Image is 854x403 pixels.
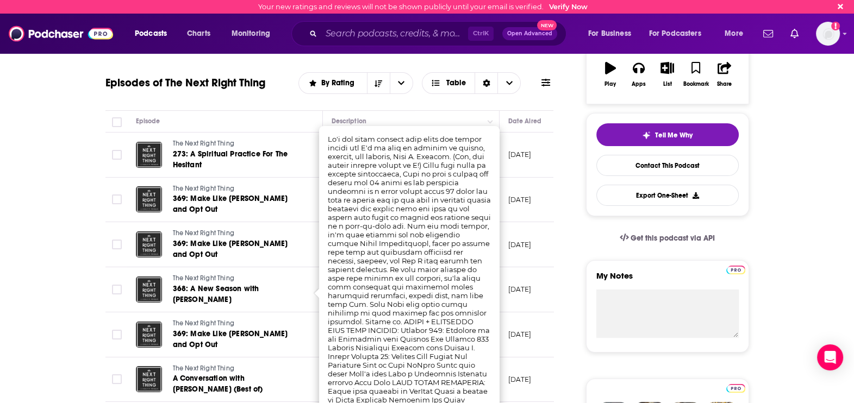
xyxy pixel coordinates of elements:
[173,194,288,214] span: 369: Make Like [PERSON_NAME] and Opt Out
[173,149,288,169] span: 273: A Spiritual Practice For The Hesitant
[468,27,494,41] span: Ctrl K
[446,79,466,87] span: Table
[632,81,646,87] div: Apps
[112,374,122,384] span: Toggle select row
[173,374,263,394] span: A Conversation with [PERSON_NAME] (Best of)
[173,140,234,147] span: The Next Right Thing
[173,139,303,149] a: The Next Right Thing
[173,319,303,329] a: The Next Right Thing
[631,234,715,243] span: Get this podcast via API
[173,239,288,259] span: 369: Make Like [PERSON_NAME] and Opt Out
[105,76,265,90] h1: Episodes of The Next Right Thing
[507,31,552,36] span: Open Advanced
[717,81,732,87] div: Share
[332,115,366,128] div: Description
[112,240,122,249] span: Toggle select row
[508,240,532,249] p: [DATE]
[422,72,521,94] button: Choose View
[596,155,739,176] a: Contact This Podcast
[663,81,672,87] div: List
[173,319,234,327] span: The Next Right Thing
[508,375,532,384] p: [DATE]
[508,285,532,294] p: [DATE]
[173,364,234,372] span: The Next Right Thing
[180,25,217,42] a: Charts
[135,26,167,41] span: Podcasts
[173,149,303,171] a: 273: A Spiritual Practice For The Hesitant
[816,22,840,46] img: User Profile
[299,79,367,87] button: open menu
[173,373,303,395] a: A Conversation with [PERSON_NAME] (Best of)
[232,26,270,41] span: Monitoring
[726,266,745,274] img: Podchaser Pro
[173,229,303,238] a: The Next Right Thing
[112,194,122,204] span: Toggle select row
[173,329,288,349] span: 369: Make Like [PERSON_NAME] and Opt Out
[173,185,234,192] span: The Next Right Thing
[173,193,303,215] a: 369: Make Like [PERSON_NAME] and Opt Out
[508,330,532,339] p: [DATE]
[726,264,745,274] a: Pro website
[298,72,413,94] h2: Choose List sort
[611,225,724,251] a: Get this podcast via API
[484,115,497,128] button: Column Actions
[817,344,843,370] div: Open Intercom Messenger
[173,238,303,260] a: 369: Make Like [PERSON_NAME] and Opt Out
[112,150,122,160] span: Toggle select row
[726,382,745,393] a: Pro website
[173,284,303,305] a: 368: A New Season with [PERSON_NAME]
[390,73,413,93] button: open menu
[596,185,739,206] button: Export One-Sheet
[682,55,710,94] button: Bookmark
[173,329,303,350] a: 369: Make Like [PERSON_NAME] and Opt Out
[653,55,681,94] button: List
[549,3,588,11] a: Verify Now
[642,25,717,42] button: open menu
[816,22,840,46] button: Show profile menu
[786,24,803,43] a: Show notifications dropdown
[173,274,303,284] a: The Next Right Thing
[475,73,497,93] div: Sort Direction
[642,131,651,140] img: tell me why sparkle
[508,150,532,159] p: [DATE]
[258,3,588,11] div: Your new ratings and reviews will not be shown publicly until your email is verified.
[112,330,122,339] span: Toggle select row
[759,24,777,43] a: Show notifications dropdown
[649,26,701,41] span: For Podcasters
[604,81,616,87] div: Play
[710,55,738,94] button: Share
[508,195,532,204] p: [DATE]
[508,115,541,128] div: Date Aired
[224,25,284,42] button: open menu
[596,270,739,289] label: My Notes
[596,55,625,94] button: Play
[581,25,645,42] button: open menu
[173,229,234,237] span: The Next Right Thing
[173,284,259,304] span: 368: A New Season with [PERSON_NAME]
[136,115,160,128] div: Episode
[302,21,577,46] div: Search podcasts, credits, & more...
[321,79,358,87] span: By Rating
[725,26,743,41] span: More
[816,22,840,46] span: Logged in as jjomalley
[127,25,181,42] button: open menu
[596,123,739,146] button: tell me why sparkleTell Me Why
[625,55,653,94] button: Apps
[173,184,303,194] a: The Next Right Thing
[502,27,557,40] button: Open AdvancedNew
[683,81,708,87] div: Bookmark
[321,25,468,42] input: Search podcasts, credits, & more...
[9,23,113,44] img: Podchaser - Follow, Share and Rate Podcasts
[367,73,390,93] button: Sort Direction
[726,384,745,393] img: Podchaser Pro
[831,22,840,30] svg: Email not verified
[588,26,631,41] span: For Business
[173,274,234,282] span: The Next Right Thing
[112,285,122,294] span: Toggle select row
[173,364,303,374] a: The Next Right Thing
[717,25,757,42] button: open menu
[187,26,210,41] span: Charts
[655,131,693,140] span: Tell Me Why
